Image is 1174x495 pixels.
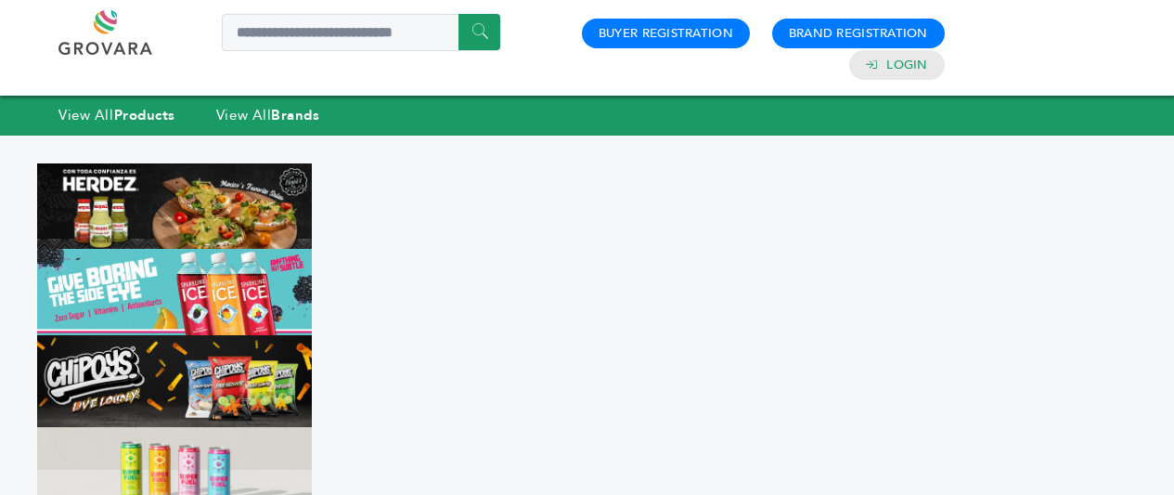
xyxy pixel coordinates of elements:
[271,106,319,124] strong: Brands
[222,14,500,51] input: Search a product or brand...
[37,249,312,335] img: Marketplace Top Banner 2
[886,57,927,73] a: Login
[37,163,312,250] img: Marketplace Top Banner 1
[216,106,320,124] a: View AllBrands
[37,335,312,427] img: Marketplace Top Banner 3
[599,25,733,42] a: Buyer Registration
[114,106,175,124] strong: Products
[789,25,928,42] a: Brand Registration
[58,106,175,124] a: View AllProducts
